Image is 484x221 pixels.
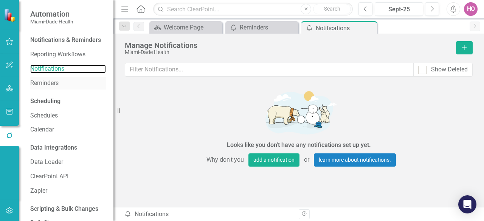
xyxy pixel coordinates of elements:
small: Miami-Dade Health [30,19,73,25]
div: Welcome Page [164,23,220,32]
a: Data Loader [30,158,106,167]
div: Scripting & Bulk Changes [30,205,98,213]
span: Why don't you [202,153,248,167]
input: Filter Notifications... [125,63,414,77]
a: ClearPoint API [30,172,106,181]
span: Search [324,6,340,12]
a: Zapier [30,187,106,195]
a: learn more about notifications. [314,153,396,167]
a: Reporting Workflows [30,50,106,59]
span: or [299,153,314,167]
div: Reminders [240,23,296,32]
div: Looks like you don't have any notifications set up yet. [227,141,371,150]
a: Schedules [30,111,106,120]
button: Search [313,4,351,14]
div: Scheduling [30,97,60,106]
button: add a notification [248,153,299,167]
button: HO [464,2,478,16]
div: Data Integrations [30,144,77,152]
a: Reminders [227,23,296,32]
img: ClearPoint Strategy [4,9,17,22]
button: Sept-25 [375,2,423,16]
span: Automation [30,9,73,19]
div: Notifications & Reminders [30,36,101,45]
div: Show Deleted [431,65,468,74]
div: Notifications [316,23,375,33]
a: Calendar [30,125,106,134]
div: Manage Notifications [125,41,452,49]
div: Sept-25 [377,5,420,14]
a: Notifications [30,65,106,73]
input: Search ClearPoint... [153,3,353,16]
div: Miami-Dade Health [125,49,452,55]
img: Getting started [185,86,412,139]
div: Open Intercom Messenger [458,195,476,213]
a: Reminders [30,79,106,88]
a: Welcome Page [151,23,220,32]
div: Notifications [124,210,293,219]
